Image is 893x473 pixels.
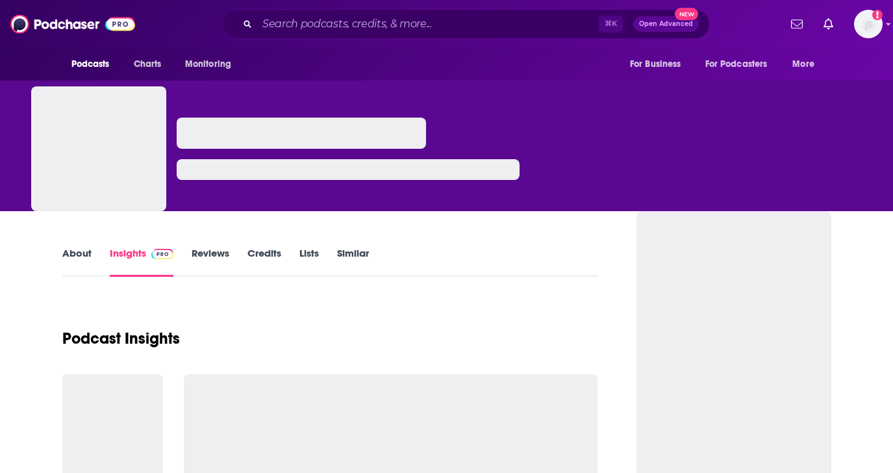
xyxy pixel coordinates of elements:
span: Podcasts [71,55,110,73]
button: open menu [621,52,698,77]
button: open menu [176,52,248,77]
button: Show profile menu [854,10,883,38]
a: Show notifications dropdown [786,13,808,35]
a: Charts [125,52,170,77]
span: Open Advanced [639,21,693,27]
span: More [792,55,814,73]
span: New [675,8,698,20]
a: Show notifications dropdown [818,13,838,35]
img: User Profile [854,10,883,38]
button: open menu [783,52,831,77]
a: Reviews [192,247,229,277]
a: About [62,247,92,277]
span: Monitoring [185,55,231,73]
h1: Podcast Insights [62,329,180,348]
a: Credits [247,247,281,277]
span: For Business [630,55,681,73]
span: Logged in as isabellaN [854,10,883,38]
div: Search podcasts, credits, & more... [221,9,710,39]
button: open menu [697,52,786,77]
a: Lists [299,247,319,277]
span: ⌘ K [599,16,623,32]
span: Charts [134,55,162,73]
input: Search podcasts, credits, & more... [257,14,599,34]
a: InsightsPodchaser Pro [110,247,174,277]
button: Open AdvancedNew [633,16,699,32]
a: Similar [337,247,369,277]
button: open menu [62,52,127,77]
span: For Podcasters [705,55,768,73]
img: Podchaser - Follow, Share and Rate Podcasts [10,12,135,36]
img: Podchaser Pro [151,249,174,259]
svg: Add a profile image [872,10,883,20]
